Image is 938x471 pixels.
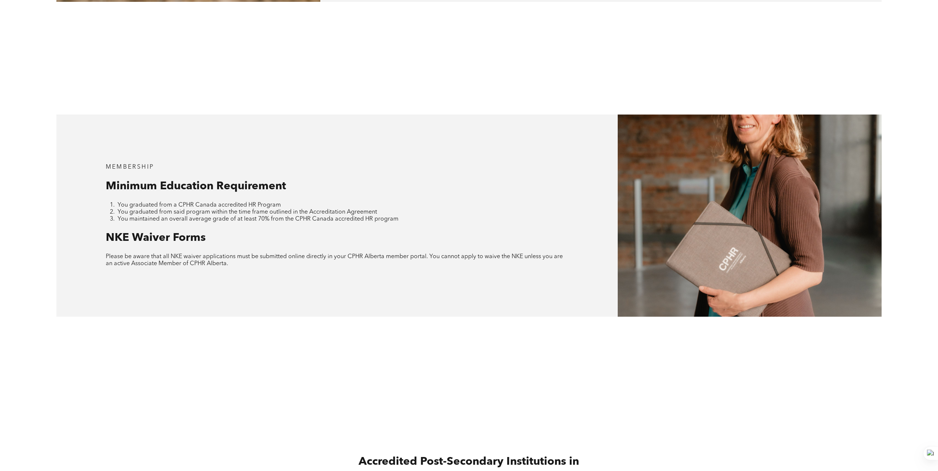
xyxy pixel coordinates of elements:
[106,232,206,243] span: NKE Waiver Forms
[118,209,377,215] span: You graduated from said program within the time frame outlined in the Accreditation Agreement
[118,216,398,222] span: You maintained an overall average grade of at least 70% from the CPHR Canada accredited HR program
[106,254,563,267] span: Please be aware that all NKE waiver applications must be submitted online directly in your CPHR A...
[106,181,286,192] span: Minimum Education Requirement
[118,202,281,208] span: You graduated from a CPHR Canada accredited HR Program
[106,164,154,170] span: MEMBERSHIP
